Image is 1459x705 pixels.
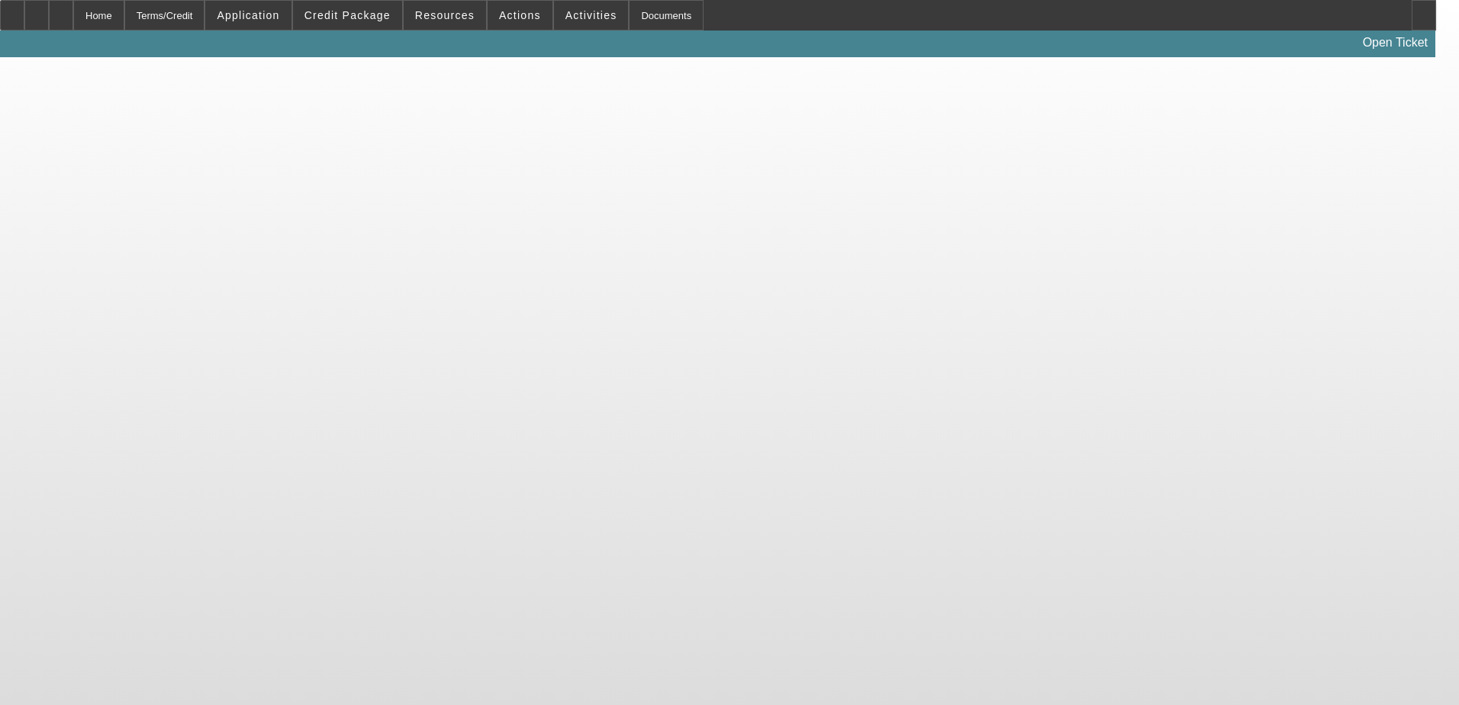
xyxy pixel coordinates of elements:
button: Activities [554,1,629,30]
button: Application [205,1,291,30]
span: Credit Package [304,9,391,21]
a: Open Ticket [1357,30,1434,56]
button: Actions [488,1,552,30]
button: Resources [404,1,486,30]
button: Credit Package [293,1,402,30]
span: Resources [415,9,475,21]
span: Activities [565,9,617,21]
span: Actions [499,9,541,21]
span: Application [217,9,279,21]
